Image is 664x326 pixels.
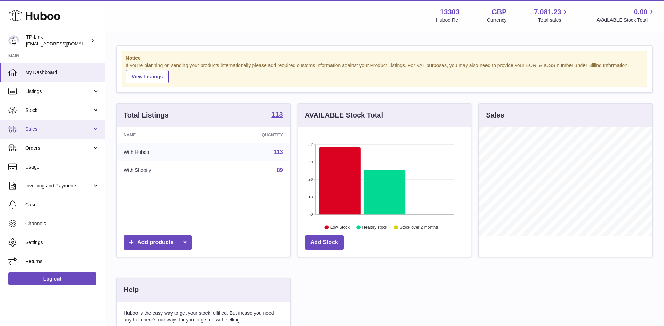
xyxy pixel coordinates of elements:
[124,285,139,295] h3: Help
[26,41,103,47] span: [EMAIL_ADDRESS][DOMAIN_NAME]
[305,235,344,250] a: Add Stock
[596,17,656,23] span: AVAILABLE Stock Total
[126,55,643,62] strong: Notice
[25,88,92,95] span: Listings
[126,62,643,83] div: If you're planning on sending your products internationally please add required customs informati...
[538,17,569,23] span: Total sales
[25,183,92,189] span: Invoicing and Payments
[310,212,313,217] text: 0
[271,111,283,119] a: 113
[25,239,99,246] span: Settings
[634,7,648,17] span: 0.00
[26,34,89,47] div: TP-Link
[596,7,656,23] a: 0.00 AVAILABLE Stock Total
[400,225,438,230] text: Stock over 2 months
[534,7,569,23] a: 7,081.23 Total sales
[124,310,283,323] p: Huboo is the easy way to get your stock fulfilled. But incase you need any help here's our ways f...
[117,127,210,143] th: Name
[436,17,460,23] div: Huboo Ref
[25,164,99,170] span: Usage
[25,220,99,227] span: Channels
[124,235,192,250] a: Add products
[25,201,99,208] span: Cases
[491,7,506,17] strong: GBP
[124,111,169,120] h3: Total Listings
[277,167,283,173] a: 89
[534,7,561,17] span: 7,081.23
[117,161,210,179] td: With Shopify
[210,127,290,143] th: Quantity
[8,35,19,46] img: gaby.chen@tp-link.com
[487,17,507,23] div: Currency
[308,142,313,147] text: 52
[274,149,283,155] a: 113
[362,225,387,230] text: Healthy stock
[308,160,313,164] text: 39
[126,70,169,83] a: View Listings
[25,69,99,76] span: My Dashboard
[25,126,92,133] span: Sales
[271,111,283,118] strong: 113
[330,225,350,230] text: Low Stock
[440,7,460,17] strong: 13303
[25,145,92,151] span: Orders
[308,195,313,199] text: 13
[486,111,504,120] h3: Sales
[305,111,383,120] h3: AVAILABLE Stock Total
[308,177,313,182] text: 26
[117,143,210,161] td: With Huboo
[25,258,99,265] span: Returns
[25,107,92,114] span: Stock
[8,272,96,285] a: Log out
